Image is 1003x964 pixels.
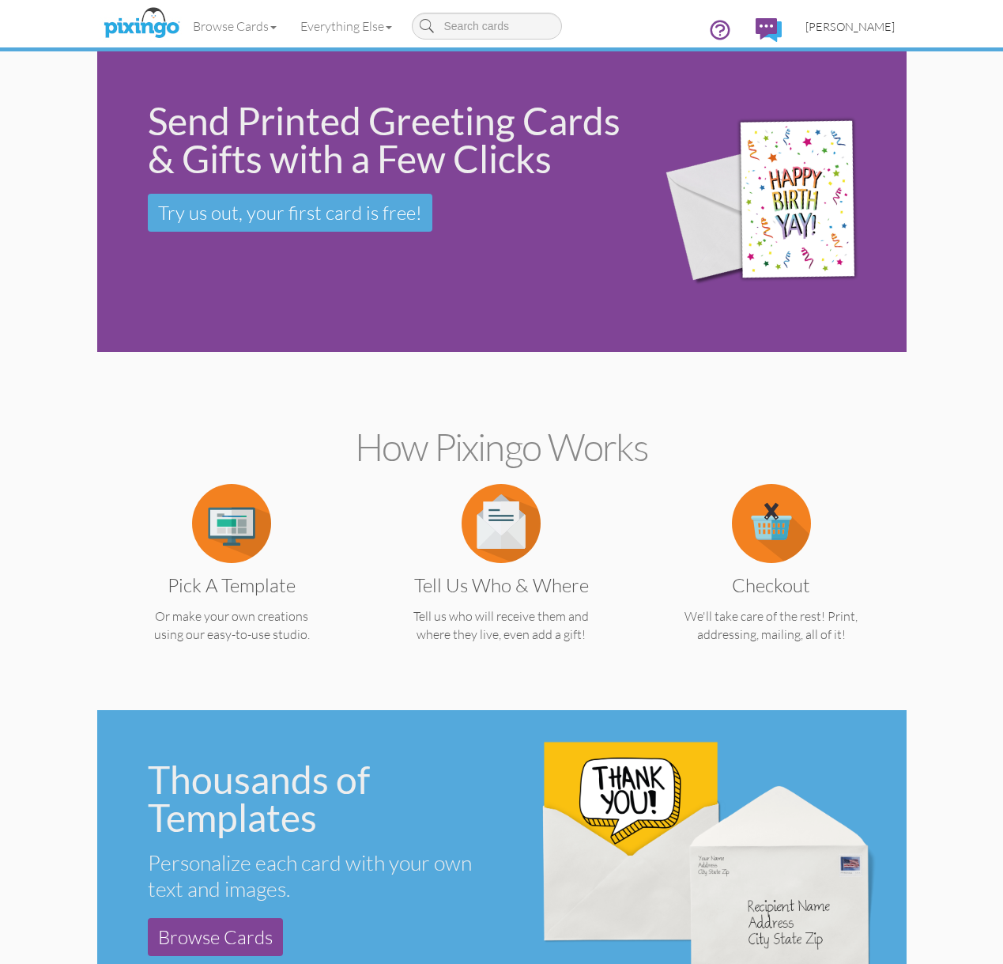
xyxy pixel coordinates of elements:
span: Try us out, your first card is free! [158,201,422,225]
img: 942c5090-71ba-4bfc-9a92-ca782dcda692.png [647,87,901,317]
p: Tell us who will receive them and where they live, even add a gift! [390,607,612,644]
a: Pick a Template Or make your own creations using our easy-to-use studio. [121,514,342,644]
input: Search cards [412,13,562,40]
h3: Checkout [673,575,870,595]
h3: Pick a Template [133,575,330,595]
div: Personalize each card with your own text and images. [148,849,489,902]
a: Tell us Who & Where Tell us who will receive them and where they live, even add a gift! [390,514,612,644]
a: Browse Cards [181,6,288,46]
img: item.alt [462,484,541,563]
div: Thousands of Templates [148,761,489,837]
a: Checkout We'll take care of the rest! Print, addressing, mailing, all of it! [661,514,882,644]
img: item.alt [732,484,811,563]
div: Send Printed Greeting Cards & Gifts with a Few Clicks [148,102,624,178]
iframe: Chat [1002,963,1003,964]
p: Or make your own creations using our easy-to-use studio. [121,607,342,644]
a: Browse Cards [148,918,283,956]
a: Everything Else [288,6,404,46]
img: item.alt [192,484,271,563]
p: We'll take care of the rest! Print, addressing, mailing, all of it! [661,607,882,644]
span: [PERSON_NAME] [805,20,895,33]
h2: How Pixingo works [125,426,879,468]
h3: Tell us Who & Where [402,575,600,595]
a: Try us out, your first card is free! [148,194,432,232]
a: [PERSON_NAME] [794,6,907,47]
img: pixingo logo [100,4,183,43]
img: comments.svg [756,18,782,42]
